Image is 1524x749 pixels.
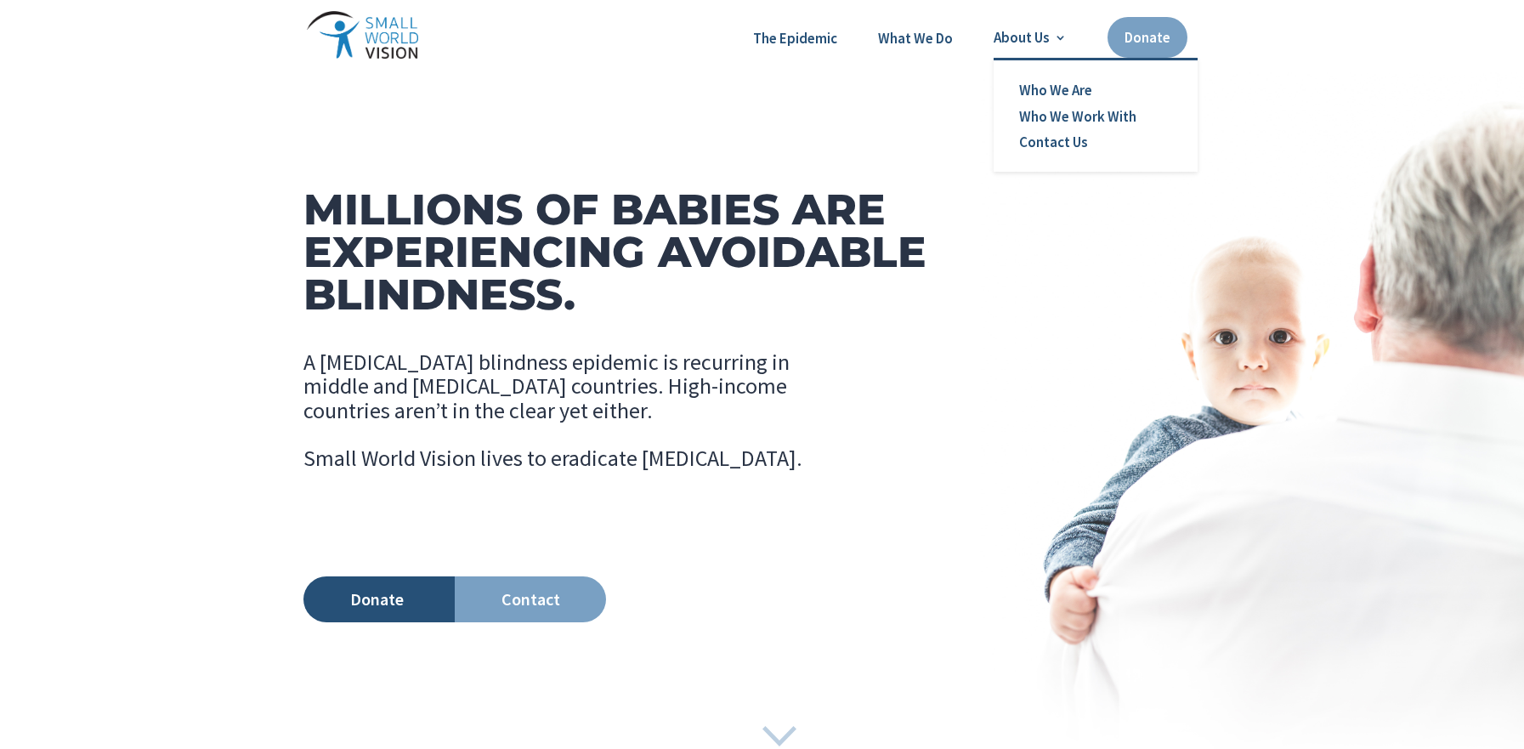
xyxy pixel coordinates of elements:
[1011,77,1181,103] a: Who We Are
[303,189,955,325] h1: MILLIONS OF BABIES ARE EXPERIENCING AVOIDABLE BLINDNESS.
[878,28,953,50] a: What We Do
[307,11,419,59] img: Small World Vision
[753,28,837,50] a: The Epidemic
[1011,129,1181,155] a: Contact Us
[303,448,845,468] p: Small World Vision lives to eradicate [MEDICAL_DATA].
[303,576,455,622] a: Donate
[1011,103,1181,128] a: Who We Work With
[1108,17,1187,58] a: Donate
[303,350,845,423] p: A [MEDICAL_DATA] blindness epidemic is recurring in middle and [MEDICAL_DATA] countries. High-inc...
[994,30,1067,45] a: About Us
[455,576,606,622] a: Contact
